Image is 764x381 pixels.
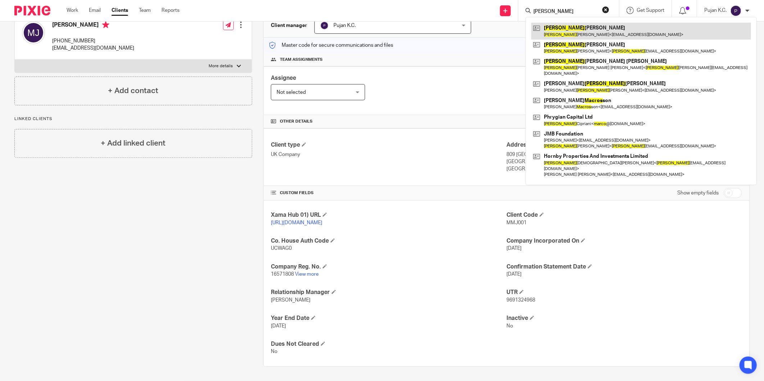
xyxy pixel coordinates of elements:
[89,7,101,14] a: Email
[506,298,535,303] span: 9691324968
[14,116,252,122] p: Linked clients
[271,75,296,81] span: Assignee
[506,323,513,329] span: No
[280,119,313,124] span: Other details
[22,21,45,44] img: svg%3E
[280,57,323,63] span: Team assignments
[52,37,134,45] p: [PHONE_NUMBER]
[269,42,393,49] p: Master code for secure communications and files
[271,246,292,251] span: UCWAG0
[271,190,506,196] h4: CUSTOM FIELDS
[271,340,506,348] h4: Dues Not Cleared
[506,289,742,296] h4: UTR
[506,263,742,271] h4: Confirmation Statement Date
[506,220,527,225] span: MMJ001
[52,45,134,52] p: [EMAIL_ADDRESS][DOMAIN_NAME]
[506,165,742,173] p: [GEOGRAPHIC_DATA]
[271,315,506,322] h4: Year End Date
[271,323,286,329] span: [DATE]
[506,315,742,322] h4: Inactive
[271,220,322,225] a: [URL][DOMAIN_NAME]
[271,272,294,277] span: 16571808
[333,23,356,28] span: Pujan K.C.
[602,6,609,13] button: Clear
[271,141,506,149] h4: Client type
[506,272,522,277] span: [DATE]
[506,158,742,165] p: [GEOGRAPHIC_DATA], EC2M 7AQ
[704,7,727,14] p: Pujan K.C.
[271,263,506,271] h4: Company Reg. No.
[108,85,158,96] h4: + Add contact
[277,90,306,95] span: Not selected
[67,7,78,14] a: Work
[506,246,522,251] span: [DATE]
[637,8,664,13] span: Get Support
[506,141,742,149] h4: Address
[271,349,277,354] span: No
[112,7,128,14] a: Clients
[101,138,165,149] h4: + Add linked client
[271,22,307,29] h3: Client manager
[162,7,179,14] a: Reports
[271,298,310,303] span: [PERSON_NAME]
[506,151,742,158] p: 809 [GEOGRAPHIC_DATA] [STREET_ADDRESS]
[14,6,50,15] img: Pixie
[730,5,742,17] img: svg%3E
[320,21,329,30] img: svg%3E
[52,21,134,30] h4: [PERSON_NAME]
[677,189,719,197] label: Show empty fields
[271,211,506,219] h4: Xama Hub 01) URL
[139,7,151,14] a: Team
[295,272,319,277] a: View more
[271,151,506,158] p: UK Company
[533,9,597,15] input: Search
[506,211,742,219] h4: Client Code
[209,63,233,69] p: More details
[102,21,109,28] i: Primary
[271,289,506,296] h4: Relationship Manager
[506,237,742,245] h4: Company Incorporated On
[271,237,506,245] h4: Co. House Auth Code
